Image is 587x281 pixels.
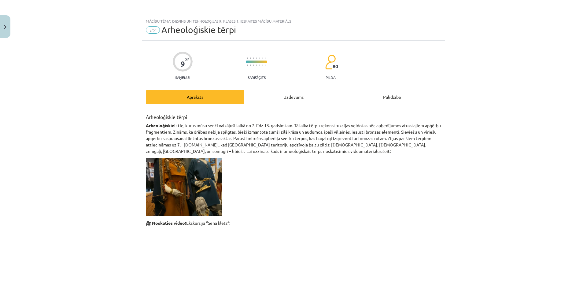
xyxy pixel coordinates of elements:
img: icon-short-line-57e1e144782c952c97e751825c79c345078a6d821885a25fce030b3d8c18986b.svg [247,57,248,59]
span: 80 [333,64,338,69]
img: icon-short-line-57e1e144782c952c97e751825c79c345078a6d821885a25fce030b3d8c18986b.svg [256,65,257,66]
p: Ekskursija “Senā klēts”: [146,220,441,226]
img: icon-short-line-57e1e144782c952c97e751825c79c345078a6d821885a25fce030b3d8c18986b.svg [259,57,260,59]
div: Mācību tēma: Dizains un tehnoloģijas 9. klases 1. ieskaites mācību materiāls [146,19,441,23]
div: Palīdzība [343,90,441,104]
strong: Arheoloģiskie [146,123,174,128]
img: AD_4nXdAQRsjhWE-dPuPjv4yQoKCxIqRQbKoHHK4E47QOximMGLeGpi_NuB453g0M7HCy5h1Qd2Lv8HSXS30xECO4XocjjhvZ... [146,158,222,216]
strong: 🎥 Noskaties video! [146,220,186,226]
div: 9 [181,60,185,68]
img: icon-short-line-57e1e144782c952c97e751825c79c345078a6d821885a25fce030b3d8c18986b.svg [250,57,251,59]
p: ir tie, kurus mūsu senči valkājuši laikā no 7. līdz 13. gadsimtam. Tā laika tērpu rekonstrukcijas... [146,122,441,154]
img: icon-short-line-57e1e144782c952c97e751825c79c345078a6d821885a25fce030b3d8c18986b.svg [253,57,254,59]
img: icon-short-line-57e1e144782c952c97e751825c79c345078a6d821885a25fce030b3d8c18986b.svg [265,57,266,59]
img: icon-short-line-57e1e144782c952c97e751825c79c345078a6d821885a25fce030b3d8c18986b.svg [262,65,263,66]
p: pilda [326,75,335,79]
img: icon-close-lesson-0947bae3869378f0d4975bcd49f059093ad1ed9edebbc8119c70593378902aed.svg [4,25,6,29]
p: Sarežģīts [248,75,266,79]
img: icon-short-line-57e1e144782c952c97e751825c79c345078a6d821885a25fce030b3d8c18986b.svg [247,65,248,66]
p: Saņemsi [173,75,193,79]
img: icon-short-line-57e1e144782c952c97e751825c79c345078a6d821885a25fce030b3d8c18986b.svg [265,65,266,66]
div: Apraksts [146,90,244,104]
img: students-c634bb4e5e11cddfef0936a35e636f08e4e9abd3cc4e673bd6f9a4125e45ecb1.svg [325,54,336,70]
div: Uzdevums [244,90,343,104]
img: icon-short-line-57e1e144782c952c97e751825c79c345078a6d821885a25fce030b3d8c18986b.svg [256,57,257,59]
h3: Arheoloģiskie tērpi [146,109,441,120]
span: #2 [146,26,160,34]
img: icon-short-line-57e1e144782c952c97e751825c79c345078a6d821885a25fce030b3d8c18986b.svg [250,65,251,66]
img: icon-short-line-57e1e144782c952c97e751825c79c345078a6d821885a25fce030b3d8c18986b.svg [253,65,254,66]
img: icon-short-line-57e1e144782c952c97e751825c79c345078a6d821885a25fce030b3d8c18986b.svg [259,65,260,66]
span: Arheoloģiskie tērpi [161,25,236,35]
img: icon-short-line-57e1e144782c952c97e751825c79c345078a6d821885a25fce030b3d8c18986b.svg [262,57,263,59]
span: XP [185,57,189,61]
